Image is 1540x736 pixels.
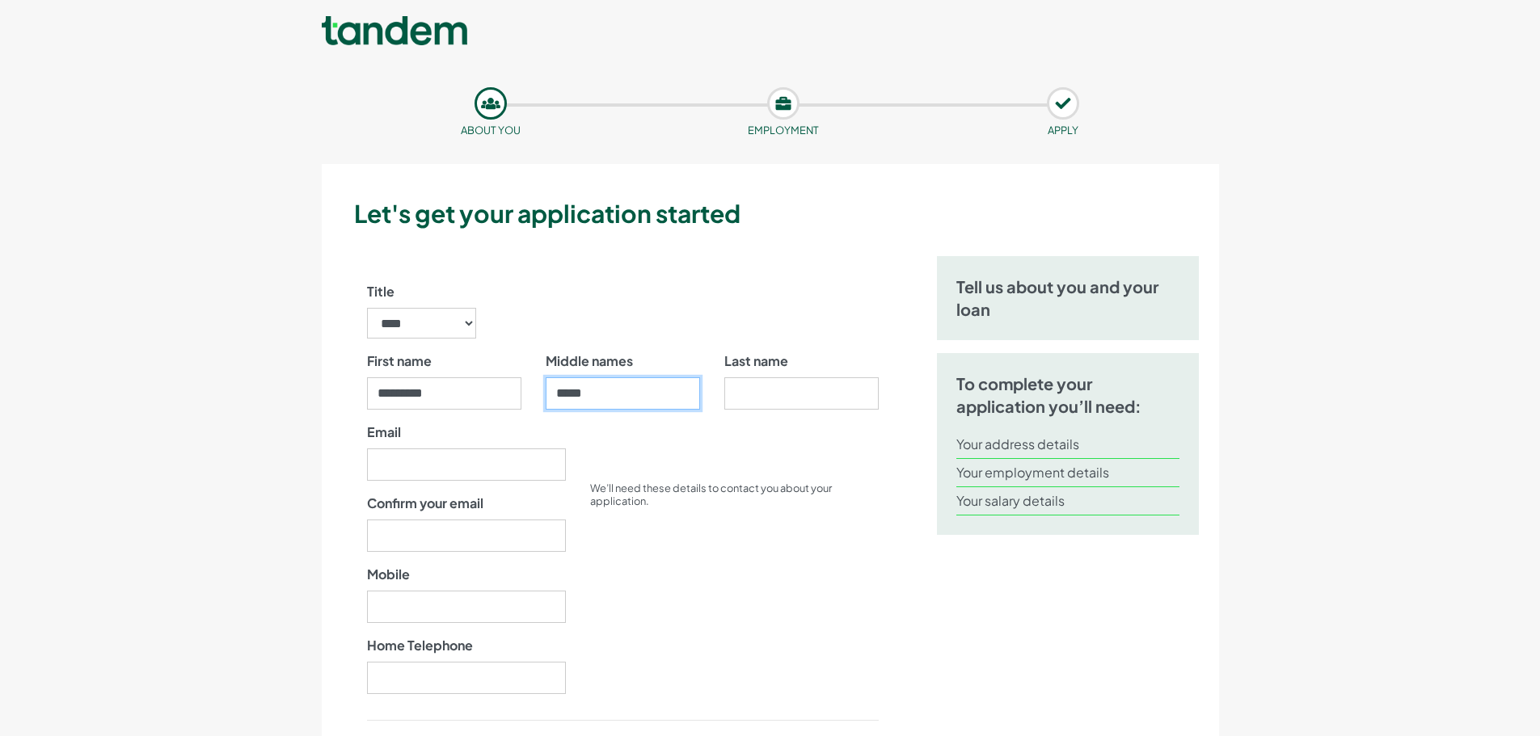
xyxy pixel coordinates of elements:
li: Your salary details [956,487,1180,515]
small: About you [461,124,521,137]
small: Employment [748,124,819,137]
small: We’ll need these details to contact you about your application. [590,482,832,507]
h5: To complete your application you’ll need: [956,372,1180,418]
label: Mobile [367,565,410,584]
label: Confirm your email [367,494,483,513]
h5: Tell us about you and your loan [956,275,1180,321]
li: Your address details [956,431,1180,459]
small: APPLY [1048,124,1078,137]
label: First name [367,351,432,371]
label: Last name [724,351,788,371]
label: Home Telephone [367,636,473,655]
h3: Let's get your application started [354,196,1213,230]
label: Middle names [546,351,633,371]
li: Your employment details [956,459,1180,487]
label: Title [367,282,394,301]
label: Email [367,423,401,442]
